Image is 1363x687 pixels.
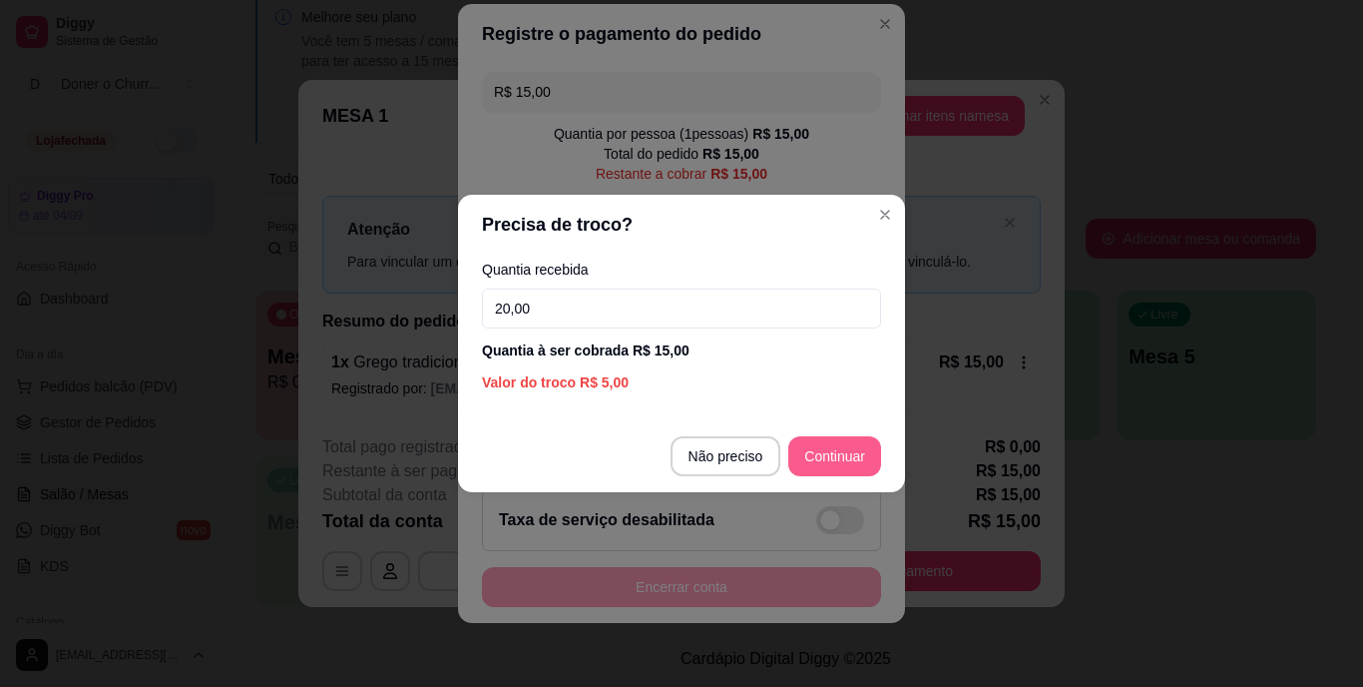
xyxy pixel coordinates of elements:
[671,436,781,476] button: Não preciso
[458,195,905,255] header: Precisa de troco?
[482,263,881,277] label: Quantia recebida
[482,372,881,392] div: Valor do troco R$ 5,00
[869,199,901,231] button: Close
[482,341,881,360] div: Quantia à ser cobrada R$ 15,00
[788,436,881,476] button: Continuar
